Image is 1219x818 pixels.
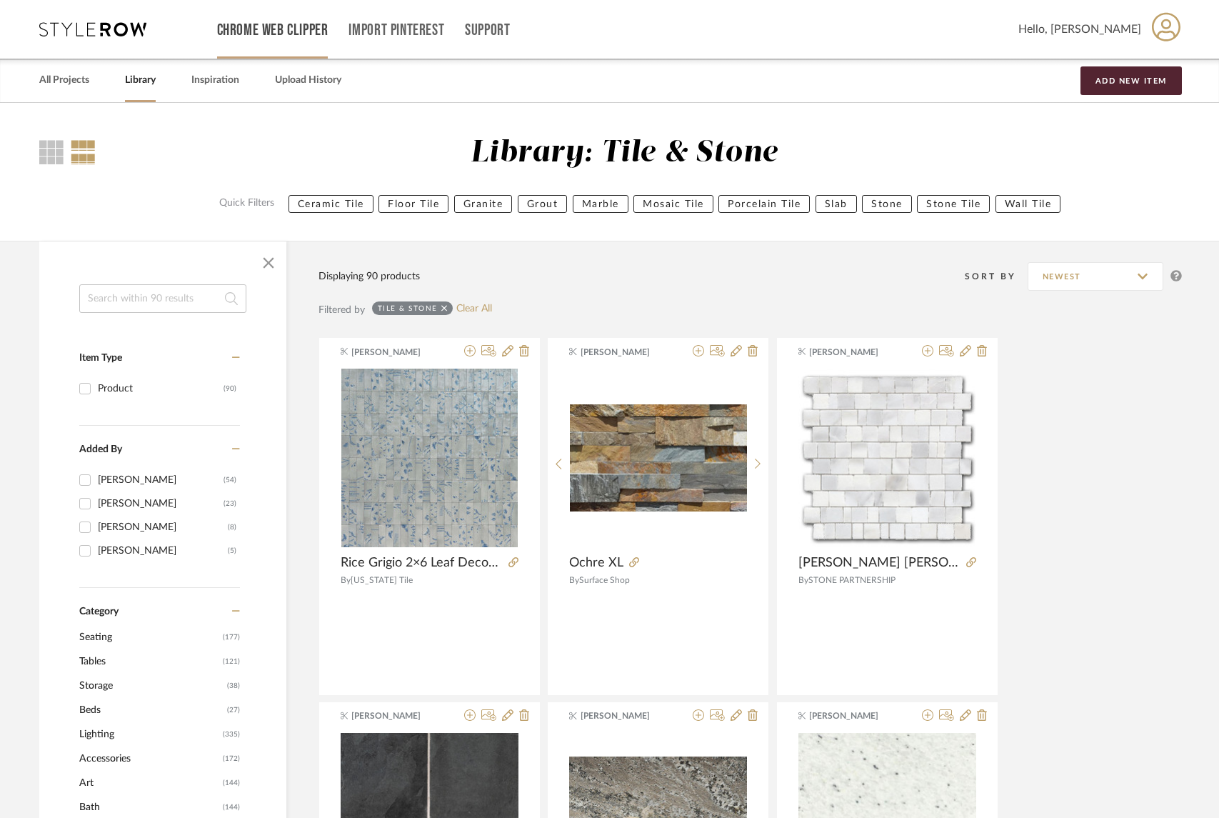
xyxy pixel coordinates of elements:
[1080,66,1182,95] button: Add New Item
[79,722,219,747] span: Lighting
[341,369,518,547] img: Rice Grigio 2×6 Leaf Decorative Tile
[809,709,899,722] span: [PERSON_NAME]
[318,269,420,284] div: Displaying 90 products
[341,555,503,571] span: Rice Grigio 2×6 Leaf Decorative Tile
[351,346,441,359] span: [PERSON_NAME]
[254,249,283,277] button: Close
[633,195,713,213] button: Mosaic Tile
[79,747,219,771] span: Accessories
[227,674,240,697] span: (38)
[798,369,976,547] img: BIANCO LUNA
[862,195,912,213] button: Stone
[289,195,373,213] button: Ceramic Tile
[275,71,341,90] a: Upload History
[98,516,228,539] div: [PERSON_NAME]
[79,606,119,618] span: Category
[223,772,240,794] span: (144)
[579,576,630,584] span: Surface Shop
[917,195,990,213] button: Stone Tile
[348,24,444,36] a: Import Pinterest
[125,71,156,90] a: Library
[341,576,351,584] span: By
[217,24,328,36] a: Chrome Web Clipper
[569,555,623,571] span: Ochre XL
[211,195,283,213] label: Quick Filters
[798,576,808,584] span: By
[808,576,896,584] span: STONE PARTNERSHIP
[79,649,219,674] span: Tables
[1018,21,1141,38] span: Hello, [PERSON_NAME]
[456,303,492,315] a: Clear All
[39,71,89,90] a: All Projects
[581,709,671,722] span: [PERSON_NAME]
[965,269,1028,284] div: Sort By
[378,304,438,313] div: Tile & Stone
[79,444,122,454] span: Added By
[79,771,219,795] span: Art
[351,576,413,584] span: [US_STATE] Tile
[228,516,236,539] div: (8)
[569,576,579,584] span: By
[570,369,747,547] div: 0
[518,195,568,213] button: Grout
[79,284,246,313] input: Search within 90 results
[995,195,1061,213] button: Wall Tile
[98,469,224,492] div: [PERSON_NAME]
[223,747,240,770] span: (172)
[223,626,240,649] span: (177)
[718,195,810,213] button: Porcelain Tile
[98,539,228,562] div: [PERSON_NAME]
[454,195,513,213] button: Granite
[79,625,219,649] span: Seating
[223,650,240,673] span: (121)
[224,492,236,515] div: (23)
[798,555,960,571] span: [PERSON_NAME] [PERSON_NAME]
[79,698,224,722] span: Beds
[98,492,224,515] div: [PERSON_NAME]
[98,377,224,400] div: Product
[581,346,671,359] span: [PERSON_NAME]
[378,195,448,213] button: Floor Tile
[471,135,778,171] div: Library: Tile & Stone
[351,709,441,722] span: [PERSON_NAME]
[570,404,747,512] img: Ochre XL
[228,539,236,562] div: (5)
[223,723,240,746] span: (335)
[224,377,236,400] div: (90)
[816,195,857,213] button: Slab
[79,674,224,698] span: Storage
[573,195,628,213] button: Marble
[465,24,510,36] a: Support
[79,353,122,363] span: Item Type
[224,469,236,492] div: (54)
[191,71,239,90] a: Inspiration
[318,302,365,318] div: Filtered by
[227,699,240,722] span: (27)
[809,346,899,359] span: [PERSON_NAME]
